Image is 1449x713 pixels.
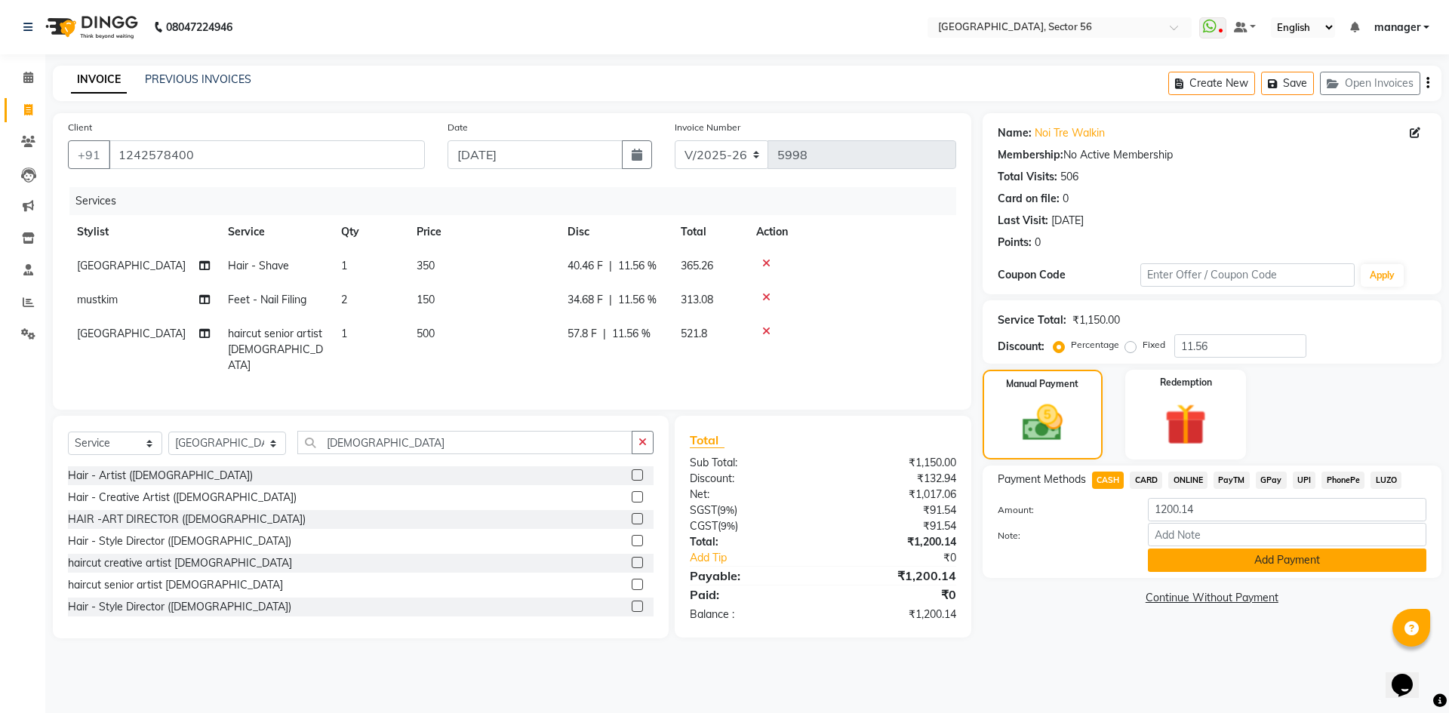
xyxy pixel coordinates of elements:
img: _cash.svg [1010,400,1075,446]
span: PayTM [1214,472,1250,489]
div: haircut creative artist [DEMOGRAPHIC_DATA] [68,555,292,571]
div: ₹91.54 [823,518,967,534]
div: Hair - Artist ([DEMOGRAPHIC_DATA]) [68,468,253,484]
span: 150 [417,293,435,306]
label: Manual Payment [1006,377,1078,391]
b: 08047224946 [166,6,232,48]
div: ₹132.94 [823,471,967,487]
div: 506 [1060,169,1078,185]
th: Qty [332,215,408,249]
div: ₹0 [847,550,967,566]
span: 57.8 F [568,326,597,342]
iframe: chat widget [1386,653,1434,698]
span: GPay [1256,472,1287,489]
th: Action [747,215,956,249]
a: PREVIOUS INVOICES [145,72,251,86]
div: Total: [678,534,823,550]
div: ₹1,200.14 [823,534,967,550]
span: CGST [690,519,718,533]
img: _gift.svg [1152,398,1220,450]
th: Price [408,215,558,249]
label: Amount: [986,503,1137,517]
div: Hair - Style Director ([DEMOGRAPHIC_DATA]) [68,599,291,615]
button: Create New [1168,72,1255,95]
div: ₹0 [823,585,967,604]
span: UPI [1293,472,1316,489]
span: CASH [1092,472,1124,489]
span: 11.56 % [612,326,651,342]
button: Add Payment [1148,549,1426,572]
div: ₹1,150.00 [1072,312,1120,328]
span: [GEOGRAPHIC_DATA] [77,327,186,340]
span: | [609,258,612,274]
span: SGST [690,503,717,517]
th: Total [672,215,747,249]
div: Points: [998,235,1032,250]
label: Fixed [1143,338,1165,352]
div: Hair - Style Director ([DEMOGRAPHIC_DATA]) [68,533,291,549]
div: ₹1,200.14 [823,607,967,622]
span: ONLINE [1168,472,1207,489]
button: Apply [1361,264,1404,287]
span: 11.56 % [618,258,657,274]
div: Service Total: [998,312,1066,328]
span: 313.08 [681,293,713,306]
input: Amount [1148,498,1426,521]
button: Open Invoices [1320,72,1420,95]
span: PhonePe [1321,472,1364,489]
a: Add Tip [678,550,847,566]
span: [GEOGRAPHIC_DATA] [77,259,186,272]
div: Card on file: [998,191,1060,207]
a: INVOICE [71,66,127,94]
div: Discount: [998,339,1044,355]
div: Last Visit: [998,213,1048,229]
div: Net: [678,487,823,502]
div: Discount: [678,471,823,487]
div: haircut senior artist [DEMOGRAPHIC_DATA] [68,577,283,593]
span: Feet - Nail Filing [228,293,306,306]
div: Payable: [678,567,823,585]
label: Invoice Number [675,121,740,134]
span: 34.68 F [568,292,603,308]
span: Payment Methods [998,472,1086,487]
div: ( ) [678,518,823,534]
div: ₹1,150.00 [823,455,967,471]
span: 1 [341,259,347,272]
span: CARD [1130,472,1162,489]
input: Search by Name/Mobile/Email/Code [109,140,425,169]
input: Search or Scan [297,431,632,454]
span: 365.26 [681,259,713,272]
div: Paid: [678,585,823,604]
label: Percentage [1071,338,1119,352]
div: No Active Membership [998,147,1426,163]
span: 500 [417,327,435,340]
span: | [603,326,606,342]
a: Noi Tre Walkin [1035,125,1105,141]
div: Name: [998,125,1032,141]
a: Continue Without Payment [986,590,1438,606]
span: 11.56 % [618,292,657,308]
input: Add Note [1148,523,1426,546]
div: [DATE] [1051,213,1084,229]
span: haircut senior artist [DEMOGRAPHIC_DATA] [228,327,323,372]
div: Hair - Creative Artist ([DEMOGRAPHIC_DATA]) [68,490,297,506]
div: Membership: [998,147,1063,163]
label: Date [448,121,468,134]
th: Service [219,215,332,249]
span: 2 [341,293,347,306]
span: 9% [720,504,734,516]
div: ( ) [678,502,823,518]
button: +91 [68,140,110,169]
span: 1 [341,327,347,340]
span: 40.46 F [568,258,603,274]
img: logo [38,6,142,48]
span: LUZO [1371,472,1401,489]
th: Disc [558,215,672,249]
label: Redemption [1160,376,1212,389]
label: Client [68,121,92,134]
div: Coupon Code [998,267,1140,283]
div: HAIR -ART DIRECTOR ([DEMOGRAPHIC_DATA]) [68,512,306,527]
input: Enter Offer / Coupon Code [1140,263,1355,287]
span: | [609,292,612,308]
div: Total Visits: [998,169,1057,185]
